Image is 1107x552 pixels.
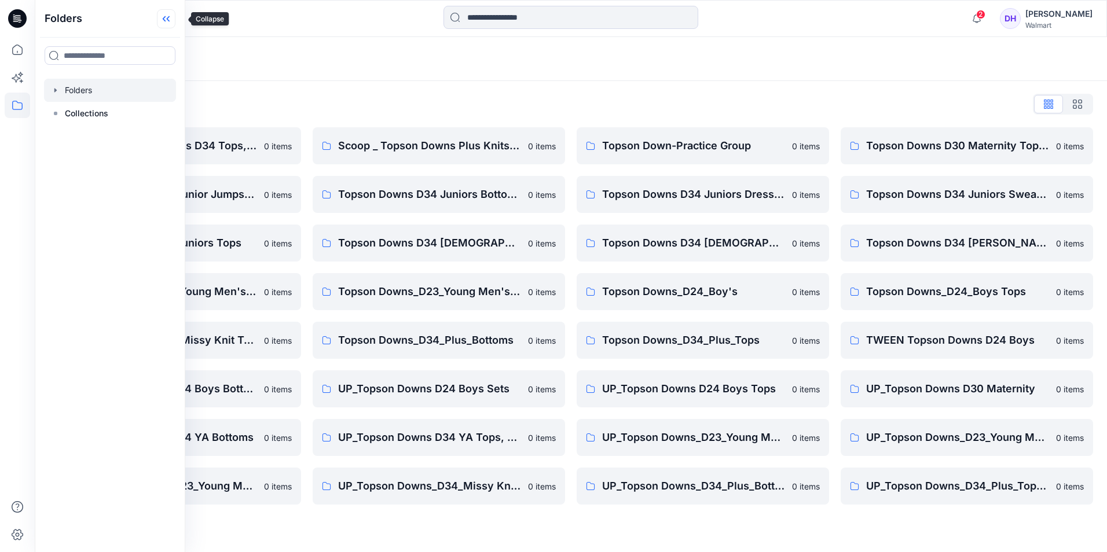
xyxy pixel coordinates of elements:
p: 0 items [528,432,556,444]
p: 0 items [264,189,292,201]
a: Topson Down-Practice Group0 items [577,127,829,164]
p: 0 items [264,237,292,249]
p: 0 items [264,432,292,444]
a: UP_Topson Downs D24 Boys Tops0 items [577,370,829,407]
p: TWEEN Topson Downs D24 Boys [866,332,1049,348]
p: 0 items [264,140,292,152]
p: 0 items [1056,140,1084,152]
p: Topson Downs_D24_Boy's [602,284,785,300]
p: Topson Downs D34 Juniors Dresses [602,186,785,203]
p: Topson Downs_D34_Plus_Tops [602,332,785,348]
p: Topson Downs_D34_Plus_Bottoms [338,332,521,348]
a: UP_Topson Downs_D34_Plus_Tops Sweaters Dresses0 items [841,468,1093,505]
p: 0 items [264,286,292,298]
p: Scoop _ Topson Downs Plus Knits / Woven [338,138,521,154]
a: UP_Topson Downs_D34_Missy Knit Tops0 items [313,468,565,505]
p: Topson Down-Practice Group [602,138,785,154]
p: UP_Topson Downs D24 Boys Sets [338,381,521,397]
p: UP_Topson Downs_D34_Plus_Tops Sweaters Dresses [866,478,1049,494]
a: Topson Downs D30 Maternity Tops/Bottoms0 items [841,127,1093,164]
p: 0 items [792,334,820,347]
p: 0 items [1056,286,1084,298]
a: Topson Downs D34 [DEMOGRAPHIC_DATA] Dresses0 items [313,225,565,262]
p: 0 items [792,480,820,492]
p: Topson Downs D34 [PERSON_NAME] [866,235,1049,251]
a: Topson Downs D34 Juniors Dresses0 items [577,176,829,213]
p: 0 items [528,189,556,201]
a: Topson Downs_D24_Boy's0 items [577,273,829,310]
p: 0 items [264,334,292,347]
p: Collections [65,106,108,120]
p: 0 items [528,383,556,395]
p: UP_Topson Downs D30 Maternity [866,381,1049,397]
p: 0 items [528,286,556,298]
p: UP_Topson Downs_D23_Young Men's Outerwear [866,429,1049,446]
p: 0 items [1056,237,1084,249]
a: UP_Topson Downs_D23_Young Men's Outerwear0 items [841,419,1093,456]
p: 0 items [528,237,556,249]
a: Topson Downs D34 Juniors Bottoms0 items [313,176,565,213]
a: Topson Downs_D34_Plus_Bottoms0 items [313,322,565,359]
p: Topson Downs D30 Maternity Tops/Bottoms [866,138,1049,154]
p: Topson Downs_D24_Boys Tops [866,284,1049,300]
a: Topson Downs D34 Juniors Sweaters0 items [841,176,1093,213]
p: Topson Downs D34 Juniors Sweaters [866,186,1049,203]
p: 0 items [792,237,820,249]
a: UP_Topson Downs_D23_Young Men's Bottoms0 items [577,419,829,456]
p: UP_Topson Downs D34 YA Tops, Dresses and Sets [338,429,521,446]
p: UP_Topson Downs_D34_Plus_Bottoms [602,478,785,494]
a: Topson Downs_D24_Boys Tops0 items [841,273,1093,310]
p: UP_Topson Downs_D23_Young Men's Bottoms [602,429,785,446]
p: Topson Downs D34 Juniors Bottoms [338,186,521,203]
a: Topson Downs D34 [PERSON_NAME]0 items [841,225,1093,262]
p: 0 items [792,432,820,444]
p: UP_Topson Downs_D34_Missy Knit Tops [338,478,521,494]
span: 2 [976,10,985,19]
a: UP_Topson Downs D34 YA Tops, Dresses and Sets0 items [313,419,565,456]
p: 0 items [792,140,820,152]
p: 0 items [1056,432,1084,444]
div: DH [1000,8,1021,29]
a: Topson Downs_D34_Plus_Tops0 items [577,322,829,359]
p: 0 items [264,480,292,492]
p: 0 items [1056,383,1084,395]
p: 0 items [792,189,820,201]
p: 0 items [1056,480,1084,492]
p: Topson Downs D34 [DEMOGRAPHIC_DATA] Woven Tops [602,235,785,251]
p: 0 items [1056,334,1084,347]
p: UP_Topson Downs D24 Boys Tops [602,381,785,397]
p: 0 items [528,334,556,347]
p: Topson Downs_D23_Young Men's Tops [338,284,521,300]
a: UP_Topson Downs_D34_Plus_Bottoms0 items [577,468,829,505]
p: 0 items [528,480,556,492]
a: Topson Downs D34 [DEMOGRAPHIC_DATA] Woven Tops0 items [577,225,829,262]
a: UP_Topson Downs D30 Maternity0 items [841,370,1093,407]
div: [PERSON_NAME] [1025,7,1093,21]
p: Topson Downs D34 [DEMOGRAPHIC_DATA] Dresses [338,235,521,251]
p: 0 items [1056,189,1084,201]
a: Topson Downs_D23_Young Men's Tops0 items [313,273,565,310]
a: UP_Topson Downs D24 Boys Sets0 items [313,370,565,407]
p: 0 items [528,140,556,152]
div: Walmart [1025,21,1093,30]
a: TWEEN Topson Downs D24 Boys0 items [841,322,1093,359]
p: 0 items [264,383,292,395]
a: Scoop _ Topson Downs Plus Knits / Woven0 items [313,127,565,164]
p: 0 items [792,383,820,395]
p: 0 items [792,286,820,298]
